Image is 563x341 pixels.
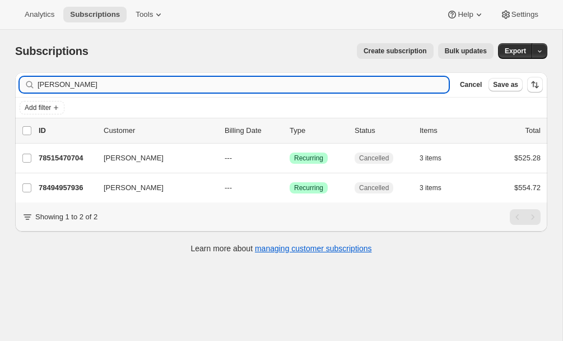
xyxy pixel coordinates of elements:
[70,10,120,19] span: Subscriptions
[505,47,526,56] span: Export
[39,180,541,196] div: 78494957936[PERSON_NAME]---SuccessRecurringCancelled3 items$554.72
[18,7,61,22] button: Analytics
[39,125,541,136] div: IDCustomerBilling DateTypeStatusItemsTotal
[445,47,487,56] span: Bulk updates
[255,244,372,253] a: managing customer subscriptions
[63,7,127,22] button: Subscriptions
[420,183,441,192] span: 3 items
[294,154,323,163] span: Recurring
[25,103,51,112] span: Add filter
[455,78,486,91] button: Cancel
[35,211,97,223] p: Showing 1 to 2 of 2
[136,10,153,19] span: Tools
[357,43,434,59] button: Create subscription
[359,183,389,192] span: Cancelled
[510,209,541,225] nav: Pagination
[440,7,491,22] button: Help
[514,154,541,162] span: $525.28
[498,43,533,59] button: Export
[514,183,541,192] span: $554.72
[420,154,441,163] span: 3 items
[20,101,64,114] button: Add filter
[458,10,473,19] span: Help
[438,43,494,59] button: Bulk updates
[290,125,346,136] div: Type
[25,10,54,19] span: Analytics
[420,150,454,166] button: 3 items
[420,125,476,136] div: Items
[104,153,164,164] span: [PERSON_NAME]
[493,80,518,89] span: Save as
[359,154,389,163] span: Cancelled
[494,7,545,22] button: Settings
[39,182,95,193] p: 78494957936
[225,154,232,162] span: ---
[129,7,171,22] button: Tools
[38,77,449,93] input: Filter subscribers
[97,179,209,197] button: [PERSON_NAME]
[39,150,541,166] div: 78515470704[PERSON_NAME]---SuccessRecurringCancelled3 items$525.28
[39,125,95,136] p: ID
[420,180,454,196] button: 3 items
[525,125,541,136] p: Total
[294,183,323,192] span: Recurring
[225,183,232,192] span: ---
[97,149,209,167] button: [PERSON_NAME]
[364,47,427,56] span: Create subscription
[225,125,281,136] p: Billing Date
[488,78,523,91] button: Save as
[15,45,89,57] span: Subscriptions
[104,125,216,136] p: Customer
[511,10,538,19] span: Settings
[460,80,482,89] span: Cancel
[104,182,164,193] span: [PERSON_NAME]
[39,153,95,164] p: 78515470704
[191,243,372,254] p: Learn more about
[355,125,411,136] p: Status
[527,77,543,93] button: Sort the results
